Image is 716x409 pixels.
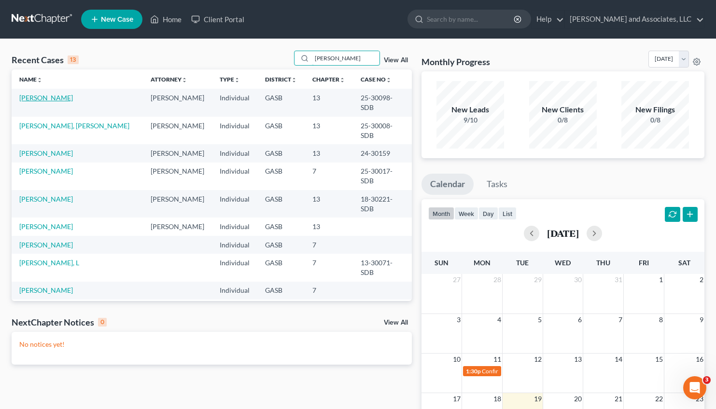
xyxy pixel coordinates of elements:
div: 0/8 [621,115,689,125]
td: 25-30008-SDB [353,117,411,144]
a: [PERSON_NAME] [19,167,73,175]
td: 13 [305,300,353,317]
td: 7 [305,236,353,254]
div: New Leads [436,104,504,115]
td: [PERSON_NAME] [143,218,212,235]
span: Sat [678,259,690,267]
button: list [498,207,517,220]
td: GASB [257,144,305,162]
span: 11 [492,354,502,365]
span: 16 [695,354,704,365]
div: New Clients [529,104,597,115]
span: Mon [474,259,491,267]
p: No notices yet! [19,340,404,349]
div: 9/10 [436,115,504,125]
a: [PERSON_NAME], L [19,259,79,267]
span: 31 [614,274,623,286]
span: 4 [496,314,502,326]
a: [PERSON_NAME] [19,149,73,157]
td: Individual [212,300,257,317]
span: 22 [654,393,664,405]
a: [PERSON_NAME] [19,195,73,203]
td: Individual [212,236,257,254]
td: 13 [305,117,353,144]
td: 7 [305,163,353,190]
a: Client Portal [186,11,249,28]
td: 18-30221-SDB [353,190,411,218]
a: Districtunfold_more [265,76,297,83]
span: Wed [555,259,571,267]
td: Individual [212,117,257,144]
span: 17 [452,393,462,405]
div: NextChapter Notices [12,316,107,328]
td: GASB [257,254,305,281]
button: day [478,207,498,220]
span: Sun [435,259,449,267]
span: 27 [452,274,462,286]
span: 2 [699,274,704,286]
div: New Filings [621,104,689,115]
td: GASB [257,282,305,300]
td: GASB [257,117,305,144]
td: [PERSON_NAME] [143,89,212,116]
div: 0 [98,318,107,327]
span: 19 [533,393,543,405]
span: 15 [654,354,664,365]
h3: Monthly Progress [421,56,490,68]
span: 10 [452,354,462,365]
span: 9 [699,314,704,326]
span: 29 [533,274,543,286]
a: Home [145,11,186,28]
td: 24-30159 [353,144,411,162]
td: Individual [212,254,257,281]
a: [PERSON_NAME] [19,222,73,231]
td: Individual [212,218,257,235]
iframe: Intercom live chat [683,376,706,399]
td: 13 [305,89,353,116]
td: 13-30071-SDB [353,254,411,281]
td: [PERSON_NAME] [143,163,212,190]
td: Individual [212,89,257,116]
div: 13 [68,55,79,64]
span: 7 [618,314,623,326]
a: Attorneyunfold_more [151,76,187,83]
a: [PERSON_NAME] [19,241,73,249]
td: Individual [212,282,257,300]
button: month [428,207,454,220]
div: Recent Cases [12,54,79,66]
a: [PERSON_NAME] [19,286,73,294]
a: View All [384,319,408,326]
td: Individual [212,190,257,218]
span: 20 [573,393,583,405]
td: 7 [305,254,353,281]
div: 0/8 [529,115,597,125]
i: unfold_more [234,77,240,83]
span: 18 [492,393,502,405]
a: Chapterunfold_more [312,76,345,83]
span: 3 [456,314,462,326]
td: GASB [257,190,305,218]
td: GASB [257,236,305,254]
span: 5 [537,314,543,326]
td: 7 [305,282,353,300]
a: Help [532,11,564,28]
a: Typeunfold_more [220,76,240,83]
span: 30 [573,274,583,286]
td: 25-30098-SDB [353,89,411,116]
a: [PERSON_NAME], [PERSON_NAME] [19,122,129,130]
a: Case Nounfold_more [361,76,392,83]
span: Thu [596,259,610,267]
td: 13 [305,144,353,162]
td: Individual [212,163,257,190]
td: 25-30017-SDB [353,163,411,190]
input: Search by name... [427,10,515,28]
span: New Case [101,16,133,23]
span: 6 [577,314,583,326]
span: 3 [703,376,711,384]
span: 1:30p [466,368,481,375]
td: GASB [257,163,305,190]
a: Nameunfold_more [19,76,42,83]
td: 13 [305,190,353,218]
td: [PERSON_NAME] [143,190,212,218]
td: GAMB [257,300,305,317]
